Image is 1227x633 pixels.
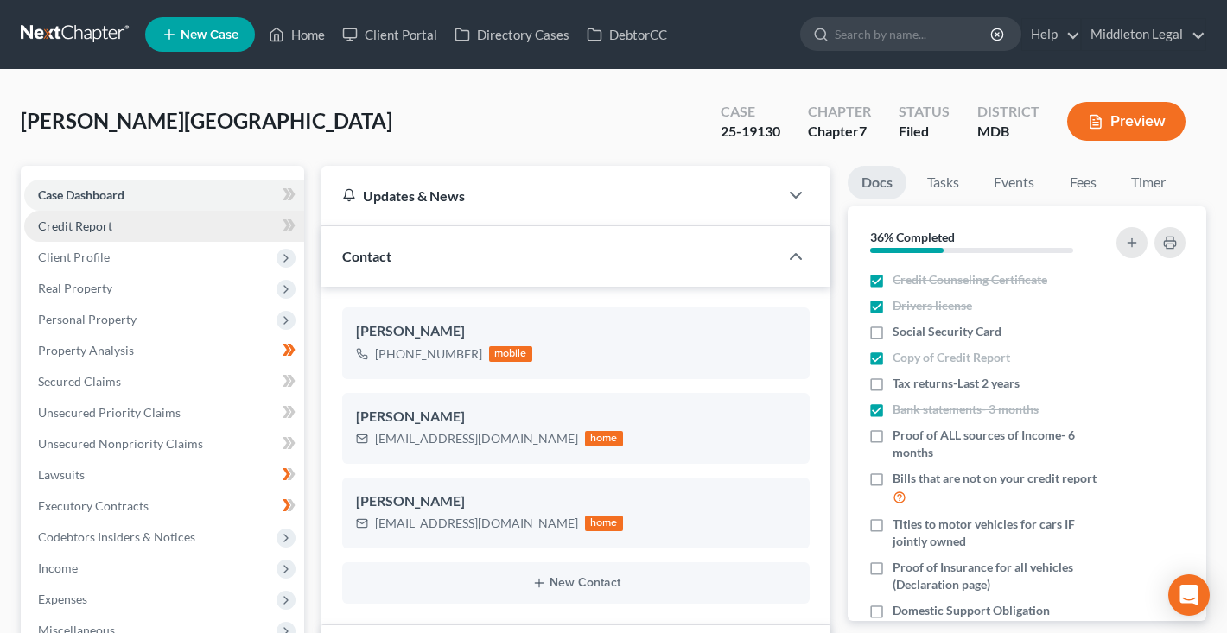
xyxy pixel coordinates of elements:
[38,250,110,264] span: Client Profile
[899,122,950,142] div: Filed
[893,297,972,314] span: Drivers license
[893,349,1010,366] span: Copy of Credit Report
[893,470,1097,487] span: Bills that are not on your credit report
[721,102,780,122] div: Case
[21,108,392,133] span: [PERSON_NAME][GEOGRAPHIC_DATA]
[24,366,304,397] a: Secured Claims
[38,560,78,575] span: Income
[585,516,623,531] div: home
[893,375,1020,392] span: Tax returns-Last 2 years
[38,592,87,606] span: Expenses
[356,491,796,512] div: [PERSON_NAME]
[334,19,446,50] a: Client Portal
[38,467,85,482] span: Lawsuits
[375,345,482,363] div: [PHONE_NUMBER]
[1082,19,1205,50] a: Middleton Legal
[24,335,304,366] a: Property Analysis
[835,18,993,50] input: Search by name...
[38,436,203,451] span: Unsecured Nonpriority Claims
[489,346,532,362] div: mobile
[1022,19,1080,50] a: Help
[356,321,796,342] div: [PERSON_NAME]
[24,459,304,491] a: Lawsuits
[38,405,181,420] span: Unsecured Priority Claims
[342,248,391,264] span: Contact
[977,122,1039,142] div: MDB
[859,123,867,139] span: 7
[893,401,1039,418] span: Bank statements- 3 months
[446,19,578,50] a: Directory Cases
[848,166,906,199] a: Docs
[38,187,124,202] span: Case Dashboard
[342,187,758,205] div: Updates & News
[1117,166,1179,199] a: Timer
[585,431,623,446] div: home
[899,102,950,122] div: Status
[356,576,796,590] button: New Contact
[260,19,334,50] a: Home
[24,180,304,211] a: Case Dashboard
[375,515,578,532] div: [EMAIL_ADDRESS][DOMAIN_NAME]
[893,271,1047,288] span: Credit Counseling Certificate
[578,19,676,50] a: DebtorCC
[913,166,973,199] a: Tasks
[38,218,112,233] span: Credit Report
[1055,166,1110,199] a: Fees
[893,516,1102,550] span: Titles to motor vehicles for cars IF jointly owned
[24,397,304,428] a: Unsecured Priority Claims
[1067,102,1186,141] button: Preview
[24,428,304,459] a: Unsecured Nonpriority Claims
[24,211,304,242] a: Credit Report
[356,407,796,427] div: [PERSON_NAME]
[893,559,1102,593] span: Proof of Insurance for all vehicles (Declaration page)
[980,166,1048,199] a: Events
[24,491,304,522] a: Executory Contracts
[181,28,238,41] span: New Case
[808,122,871,142] div: Chapter
[38,281,112,295] span: Real Property
[375,430,578,447] div: [EMAIL_ADDRESS][DOMAIN_NAME]
[38,312,137,326] span: Personal Property
[977,102,1039,122] div: District
[893,427,1102,461] span: Proof of ALL sources of Income- 6 months
[808,102,871,122] div: Chapter
[893,323,1001,340] span: Social Security Card
[721,122,780,142] div: 25-19130
[870,230,955,244] strong: 36% Completed
[38,529,195,544] span: Codebtors Insiders & Notices
[1168,574,1210,616] div: Open Intercom Messenger
[38,343,134,358] span: Property Analysis
[38,374,121,389] span: Secured Claims
[38,498,149,513] span: Executory Contracts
